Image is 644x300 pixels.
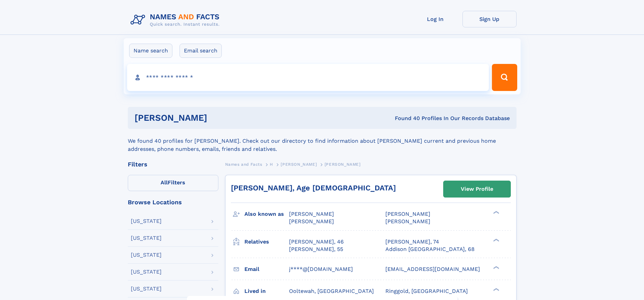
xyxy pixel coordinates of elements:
[289,246,343,253] a: [PERSON_NAME], 55
[385,211,430,217] span: [PERSON_NAME]
[289,211,334,217] span: [PERSON_NAME]
[281,162,317,167] span: [PERSON_NAME]
[129,44,172,58] label: Name search
[492,265,500,270] div: ❯
[128,161,218,167] div: Filters
[492,238,500,242] div: ❯
[385,266,480,272] span: [EMAIL_ADDRESS][DOMAIN_NAME]
[131,286,162,292] div: [US_STATE]
[128,199,218,205] div: Browse Locations
[135,114,301,122] h1: [PERSON_NAME]
[444,181,510,197] a: View Profile
[244,285,289,297] h3: Lived in
[270,160,273,168] a: H
[289,288,374,294] span: Ooltewah, [GEOGRAPHIC_DATA]
[225,160,262,168] a: Names and Facts
[244,263,289,275] h3: Email
[127,64,489,91] input: search input
[385,288,468,294] span: Ringgold, [GEOGRAPHIC_DATA]
[244,236,289,248] h3: Relatives
[289,238,344,246] a: [PERSON_NAME], 46
[492,287,500,292] div: ❯
[461,181,493,197] div: View Profile
[301,115,510,122] div: Found 40 Profiles In Our Records Database
[128,11,225,29] img: Logo Names and Facts
[325,162,361,167] span: [PERSON_NAME]
[131,218,162,224] div: [US_STATE]
[180,44,222,58] label: Email search
[385,218,430,225] span: [PERSON_NAME]
[492,210,500,215] div: ❯
[281,160,317,168] a: [PERSON_NAME]
[289,218,334,225] span: [PERSON_NAME]
[131,235,162,241] div: [US_STATE]
[244,208,289,220] h3: Also known as
[385,246,475,253] a: Addison [GEOGRAPHIC_DATA], 68
[128,129,517,153] div: We found 40 profiles for [PERSON_NAME]. Check out our directory to find information about [PERSON...
[270,162,273,167] span: H
[408,11,462,27] a: Log In
[131,252,162,258] div: [US_STATE]
[462,11,517,27] a: Sign Up
[492,64,517,91] button: Search Button
[161,179,168,186] span: All
[231,184,396,192] a: [PERSON_NAME], Age [DEMOGRAPHIC_DATA]
[131,269,162,275] div: [US_STATE]
[385,238,439,246] a: [PERSON_NAME], 74
[128,175,218,191] label: Filters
